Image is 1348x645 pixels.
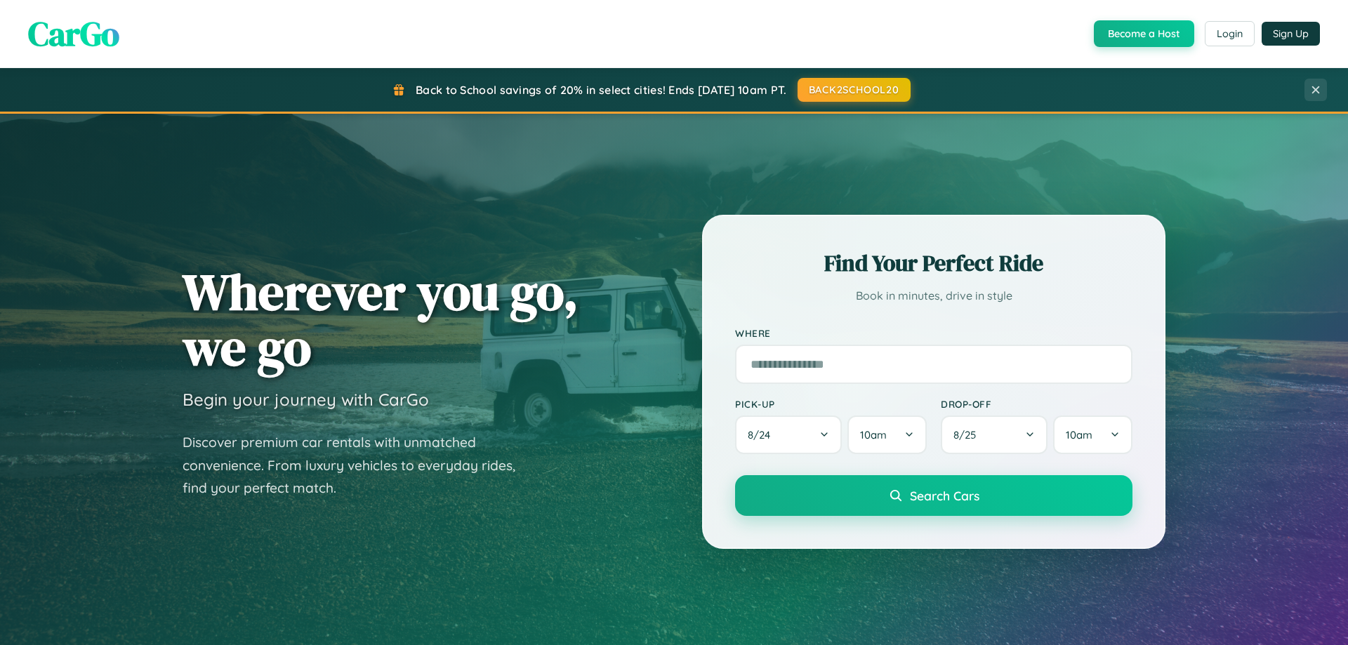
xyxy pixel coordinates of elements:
span: 8 / 25 [953,428,983,441]
h2: Find Your Perfect Ride [735,248,1132,279]
label: Where [735,327,1132,339]
h1: Wherever you go, we go [183,264,579,375]
span: 8 / 24 [748,428,777,441]
button: 8/24 [735,415,842,454]
button: Login [1205,21,1255,46]
label: Pick-up [735,398,927,410]
span: CarGo [28,11,119,57]
button: BACK2SCHOOL20 [798,78,911,102]
span: Search Cars [910,488,979,503]
button: Search Cars [735,475,1132,516]
button: Sign Up [1262,22,1320,46]
span: Back to School savings of 20% in select cities! Ends [DATE] 10am PT. [416,83,786,97]
span: 10am [1066,428,1092,441]
label: Drop-off [941,398,1132,410]
button: Become a Host [1094,20,1194,47]
h3: Begin your journey with CarGo [183,389,429,410]
p: Book in minutes, drive in style [735,286,1132,306]
span: 10am [860,428,887,441]
button: 8/25 [941,415,1048,454]
button: 10am [1053,415,1132,454]
button: 10am [847,415,927,454]
p: Discover premium car rentals with unmatched convenience. From luxury vehicles to everyday rides, ... [183,431,534,500]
